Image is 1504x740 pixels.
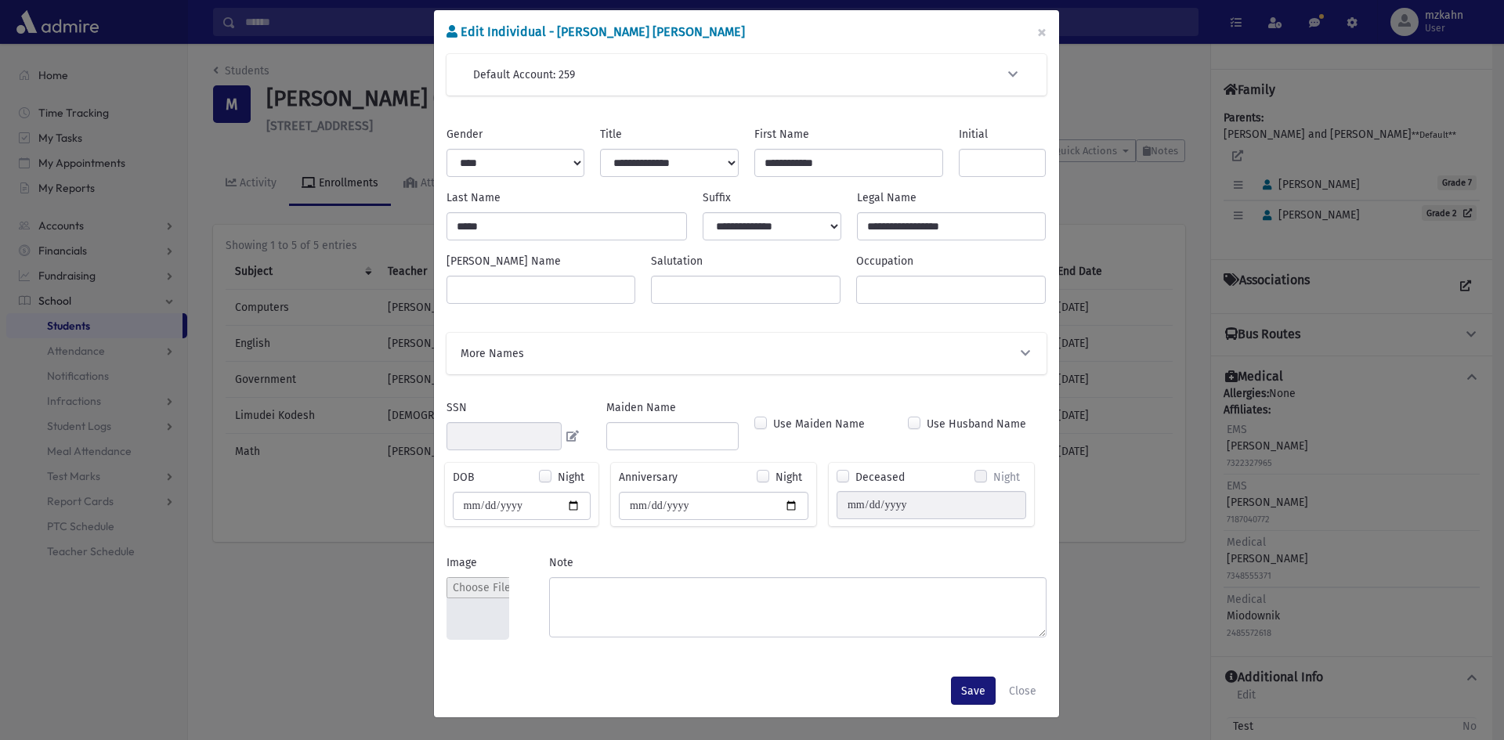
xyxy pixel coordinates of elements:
button: × [1025,10,1059,54]
button: Default Account: 259 [472,67,1021,83]
label: First Name [754,126,809,143]
label: Legal Name [857,190,916,206]
label: Title [600,126,622,143]
label: Use Maiden Name [773,416,865,432]
label: Night [993,469,1020,486]
button: More Names [459,345,1034,362]
label: Image [446,554,477,571]
label: Note [549,554,573,571]
button: Close [999,677,1047,705]
label: Use Husband Name [927,416,1026,432]
label: Deceased [855,469,905,486]
label: Gender [446,126,483,143]
label: Night [775,469,802,486]
label: Maiden Name [606,399,676,416]
label: Salutation [651,253,703,269]
h6: Edit Individual - [PERSON_NAME] [PERSON_NAME] [446,23,745,42]
label: DOB [453,469,475,486]
label: Last Name [446,190,501,206]
label: Anniversary [619,469,678,486]
button: Save [951,677,996,705]
span: Default Account: 259 [473,67,575,83]
label: [PERSON_NAME] Name [446,253,561,269]
label: SSN [446,399,467,416]
span: More Names [461,345,524,362]
label: Suffix [703,190,731,206]
label: Occupation [856,253,913,269]
label: Initial [959,126,988,143]
label: Night [558,469,584,486]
